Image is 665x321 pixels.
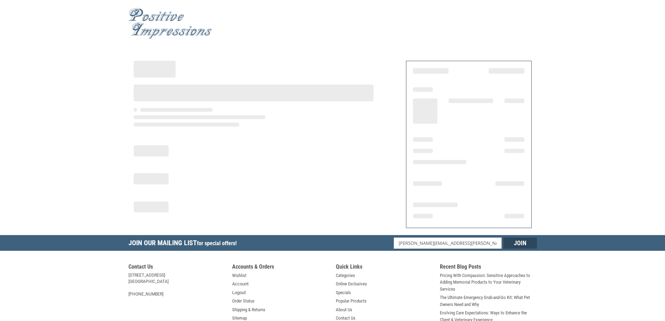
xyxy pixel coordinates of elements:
[336,298,367,305] a: Popular Products
[128,235,240,253] h5: Join Our Mailing List
[232,298,254,305] a: Order Status
[336,289,351,296] a: Specials
[232,263,329,272] h5: Accounts & Orders
[232,306,265,313] a: Shipping & Returns
[336,280,367,287] a: Online Exclusives
[232,272,246,279] a: Wishlist
[232,280,249,287] a: Account
[128,8,212,39] img: Positive Impressions
[440,272,537,293] a: Pricing With Compassion: Sensitive Approaches to Adding Memorial Products to Your Veterinary Serv...
[128,263,226,272] h5: Contact Us
[336,306,352,313] a: About Us
[503,238,537,249] input: Join
[336,263,433,272] h5: Quick Links
[197,240,237,247] span: for special offers!
[232,289,246,296] a: Logout
[128,272,226,297] address: [STREET_ADDRESS] [GEOGRAPHIC_DATA] [PHONE_NUMBER]
[440,263,537,272] h5: Recent Blog Posts
[394,238,502,249] input: Email
[440,294,537,308] a: The Ultimate Emergency Grab-and-Go Kit: What Pet Owners Need and Why
[336,272,355,279] a: Categories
